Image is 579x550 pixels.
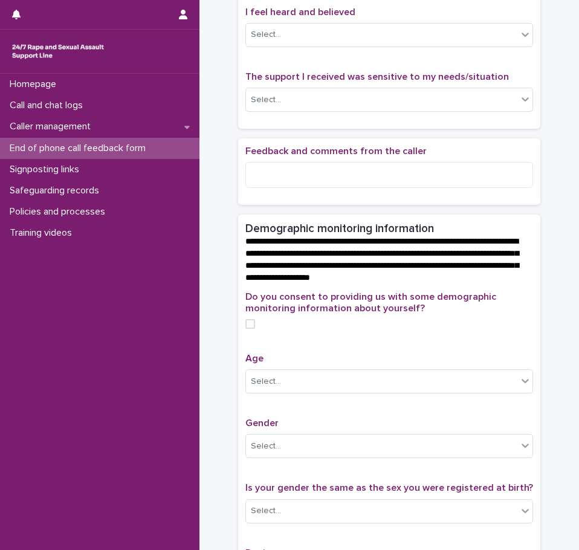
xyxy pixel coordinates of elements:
[251,505,281,517] div: Select...
[251,375,281,388] div: Select...
[245,354,264,363] span: Age
[251,28,281,41] div: Select...
[5,164,89,175] p: Signposting links
[5,143,155,154] p: End of phone call feedback form
[245,146,427,156] span: Feedback and comments from the caller
[5,227,82,239] p: Training videos
[5,185,109,196] p: Safeguarding records
[245,418,279,428] span: Gender
[5,79,66,90] p: Homepage
[251,440,281,453] div: Select...
[251,94,281,106] div: Select...
[245,72,509,82] span: The support I received was sensitive to my needs/situation
[5,100,92,111] p: Call and chat logs
[245,292,496,313] span: Do you consent to providing us with some demographic monitoring information about yourself?
[245,222,434,236] h2: Demographic monitoring information
[5,121,100,132] p: Caller management
[245,7,355,17] span: I feel heard and believed
[10,39,106,63] img: rhQMoQhaT3yELyF149Cw
[5,206,115,218] p: Policies and processes
[245,483,533,493] span: Is your gender the same as the sex you were registered at birth?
